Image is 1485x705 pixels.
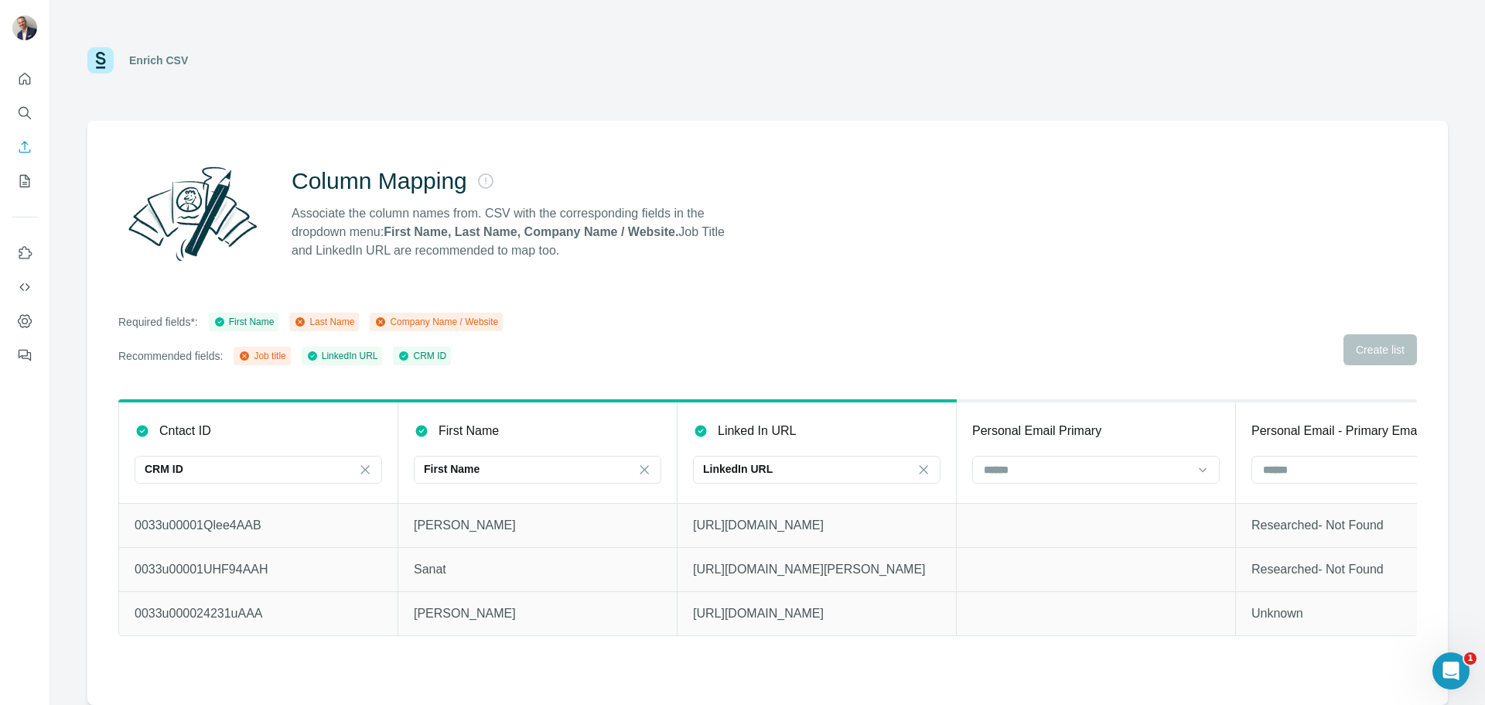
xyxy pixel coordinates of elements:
[398,349,446,363] div: CRM ID
[145,461,183,477] p: CRM ID
[384,225,678,238] strong: First Name, Last Name, Company Name / Website.
[87,47,114,74] img: Surfe Logo
[1432,652,1470,690] iframe: Intercom live chat
[118,158,267,269] img: Surfe Illustration - Column Mapping
[972,422,1101,440] p: Personal Email Primary
[718,422,796,440] p: Linked In URL
[213,315,275,329] div: First Name
[414,560,661,579] p: Sanat
[12,239,37,267] button: Use Surfe on LinkedIn
[12,15,37,40] img: Avatar
[693,560,940,579] p: [URL][DOMAIN_NAME][PERSON_NAME]
[135,516,382,535] p: 0033u00001Qlee4AAB
[118,348,223,364] p: Recommended fields:
[439,422,499,440] p: First Name
[292,204,739,260] p: Associate the column names from. CSV with the corresponding fields in the dropdown menu: Job Titl...
[129,53,188,68] div: Enrich CSV
[238,349,285,363] div: Job title
[135,604,382,623] p: 0033u000024231uAAA
[1464,652,1476,665] span: 1
[414,516,661,535] p: [PERSON_NAME]
[12,307,37,335] button: Dashboard
[294,315,354,329] div: Last Name
[12,133,37,161] button: Enrich CSV
[703,461,773,477] p: LinkedIn URL
[159,422,211,440] p: Cntact ID
[374,315,498,329] div: Company Name / Website
[292,167,467,195] h2: Column Mapping
[693,604,940,623] p: [URL][DOMAIN_NAME]
[306,349,378,363] div: LinkedIn URL
[414,604,661,623] p: [PERSON_NAME]
[118,314,198,330] p: Required fields*:
[135,560,382,579] p: 0033u00001UHF94AAH
[693,516,940,535] p: [URL][DOMAIN_NAME]
[12,341,37,369] button: Feedback
[1251,422,1461,440] p: Personal Email - Primary Email Status
[12,273,37,301] button: Use Surfe API
[12,167,37,195] button: My lists
[12,99,37,127] button: Search
[12,65,37,93] button: Quick start
[424,461,480,477] p: First Name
